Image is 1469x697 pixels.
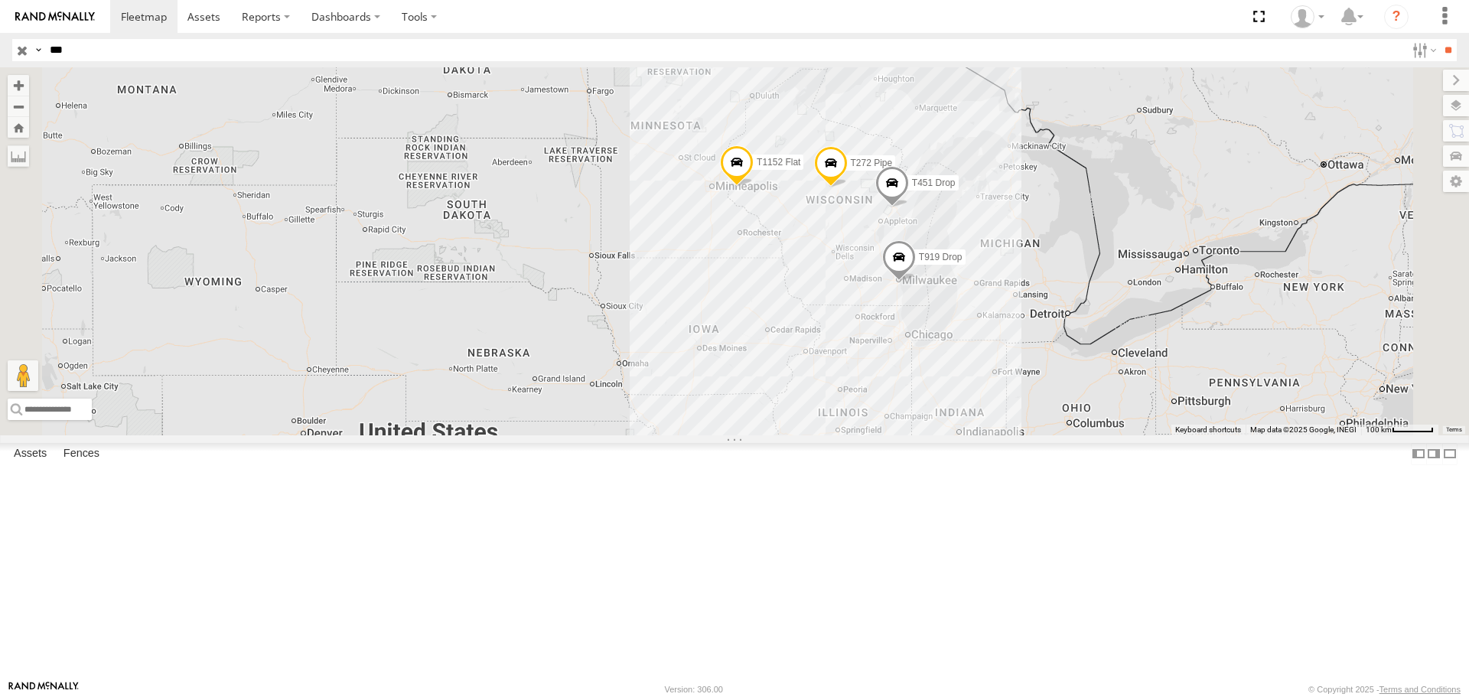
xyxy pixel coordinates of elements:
[1175,425,1241,435] button: Keyboard shortcuts
[8,96,29,117] button: Zoom out
[8,75,29,96] button: Zoom in
[1379,685,1461,694] a: Terms and Conditions
[32,39,44,61] label: Search Query
[757,158,800,168] span: T1152 Flat
[1384,5,1409,29] i: ?
[8,117,29,138] button: Zoom Home
[8,360,38,391] button: Drag Pegman onto the map to open Street View
[1308,685,1461,694] div: © Copyright 2025 -
[56,444,107,465] label: Fences
[1442,443,1458,465] label: Hide Summary Table
[665,685,723,694] div: Version: 306.00
[1446,426,1462,432] a: Terms (opens in new tab)
[6,444,54,465] label: Assets
[1285,5,1330,28] div: AJ Klotz
[8,682,79,697] a: Visit our Website
[1443,171,1469,192] label: Map Settings
[1411,443,1426,465] label: Dock Summary Table to the Left
[1406,39,1439,61] label: Search Filter Options
[1361,425,1438,435] button: Map Scale: 100 km per 51 pixels
[912,178,956,189] span: T451 Drop
[8,145,29,167] label: Measure
[1250,425,1357,434] span: Map data ©2025 Google, INEGI
[851,158,893,168] span: T272 Pipe
[1426,443,1441,465] label: Dock Summary Table to the Right
[1366,425,1392,434] span: 100 km
[919,252,963,263] span: T919 Drop
[15,11,95,22] img: rand-logo.svg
